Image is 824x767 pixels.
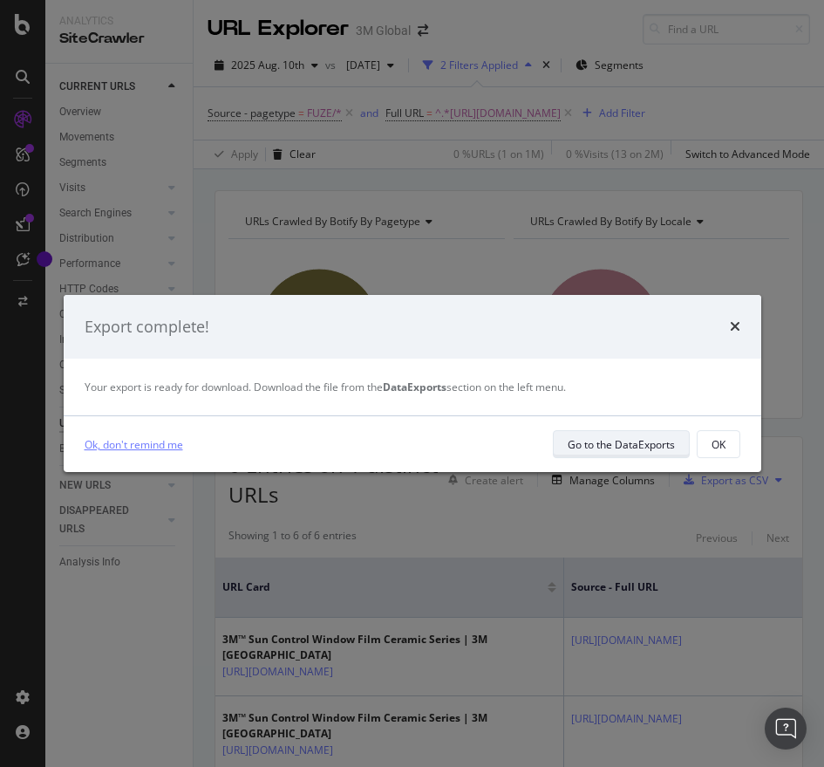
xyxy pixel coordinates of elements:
[697,430,740,458] button: OK
[85,316,209,339] div: Export complete!
[64,295,761,473] div: modal
[765,708,807,750] div: Open Intercom Messenger
[553,430,690,458] button: Go to the DataExports
[730,316,740,339] div: times
[383,380,446,394] strong: DataExports
[85,435,183,454] a: Ok, don't remind me
[568,437,675,452] div: Go to the DataExports
[712,437,725,452] div: OK
[85,380,740,394] div: Your export is ready for download. Download the file from the
[383,380,566,394] span: section on the left menu.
